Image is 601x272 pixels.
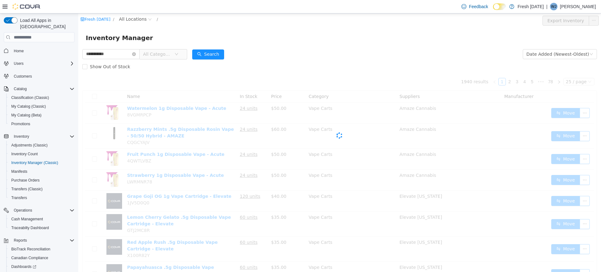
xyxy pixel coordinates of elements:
button: Operations [1,206,77,215]
a: Customers [11,73,34,80]
button: Classification (Classic) [6,93,77,102]
button: Cash Management [6,215,77,223]
span: Home [14,49,24,54]
span: Inventory Count [9,150,74,158]
span: Reports [14,238,27,243]
span: Show Out of Stock [9,51,54,56]
span: Load All Apps in [GEOGRAPHIC_DATA] [18,17,74,30]
button: My Catalog (Beta) [6,111,77,120]
i: icon: down [511,39,515,43]
a: Transfers [9,194,29,202]
span: Transfers (Classic) [9,185,74,193]
i: icon: down [96,39,100,43]
span: My Catalog (Classic) [11,104,46,109]
p: | [546,3,547,10]
span: Adjustments (Classic) [11,143,48,148]
a: Transfers (Classic) [9,185,45,193]
a: Inventory Manager (Classic) [9,159,61,167]
span: / [79,3,80,8]
button: Catalog [11,85,29,93]
button: Transfers (Classic) [6,185,77,193]
a: icon: shopFresh [DATE] [2,3,32,8]
span: Dashboards [9,263,74,270]
span: Dashboards [11,264,36,269]
button: Export Inventory [464,2,511,12]
button: My Catalog (Classic) [6,102,77,111]
a: Promotions [9,120,33,128]
a: BioTrack Reconciliation [9,245,53,253]
button: icon: searchSearch [114,36,146,46]
span: / [35,3,36,8]
span: Inventory Count [11,151,38,157]
span: My Catalog (Classic) [9,103,74,110]
button: Traceabilty Dashboard [6,223,77,232]
span: Catalog [11,85,74,93]
span: BioTrack Reconciliation [11,247,50,252]
span: Transfers [9,194,74,202]
span: Transfers (Classic) [11,187,43,192]
span: Transfers [11,195,27,200]
span: Inventory Manager (Classic) [11,160,58,165]
span: Catalog [14,86,27,91]
button: BioTrack Reconciliation [6,245,77,254]
a: Canadian Compliance [9,254,51,262]
button: Inventory Count [6,150,77,158]
span: Classification (Classic) [11,95,49,100]
span: Inventory [14,134,29,139]
span: Manifests [9,168,74,175]
span: Home [11,47,74,54]
span: All Categories [65,38,93,44]
button: Users [11,60,26,67]
span: All Locations [41,2,68,9]
a: Dashboards [6,262,77,271]
span: My Catalog (Beta) [11,113,42,118]
button: Home [1,46,77,55]
span: Canadian Compliance [9,254,74,262]
button: icon: ellipsis [511,2,521,12]
span: Customers [14,74,32,79]
button: Adjustments (Classic) [6,141,77,150]
a: Purchase Orders [9,177,42,184]
button: Operations [11,207,35,214]
span: Traceabilty Dashboard [11,225,49,230]
span: Classification (Classic) [9,94,74,101]
button: Inventory Manager (Classic) [6,158,77,167]
input: Dark Mode [493,3,506,10]
a: Cash Management [9,215,45,223]
a: Traceabilty Dashboard [9,224,51,232]
button: Purchase Orders [6,176,77,185]
div: Wyatt James [550,3,557,10]
span: BioTrack Reconciliation [9,245,74,253]
span: Inventory [11,133,74,140]
div: Date Added (Newest-Oldest) [448,36,511,45]
span: My Catalog (Beta) [9,111,74,119]
span: Reports [11,237,74,244]
button: Inventory [11,133,32,140]
span: Promotions [11,121,30,126]
span: Purchase Orders [9,177,74,184]
a: Inventory Count [9,150,40,158]
span: Adjustments (Classic) [9,141,74,149]
p: Fresh [DATE] [517,3,544,10]
span: Purchase Orders [11,178,40,183]
button: Promotions [6,120,77,128]
span: Users [14,61,23,66]
span: Manifests [11,169,27,174]
span: Feedback [469,3,488,10]
button: Customers [1,72,77,81]
span: Cash Management [11,217,43,222]
a: Home [11,47,26,55]
p: [PERSON_NAME] [560,3,596,10]
span: Traceabilty Dashboard [9,224,74,232]
a: Feedback [459,0,491,13]
a: Manifests [9,168,30,175]
a: Classification (Classic) [9,94,52,101]
i: icon: close-circle [54,39,58,43]
button: Canadian Compliance [6,254,77,262]
a: My Catalog (Classic) [9,103,49,110]
button: Transfers [6,193,77,202]
span: Users [11,60,74,67]
i: icon: shop [2,4,6,8]
span: WJ [551,3,556,10]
